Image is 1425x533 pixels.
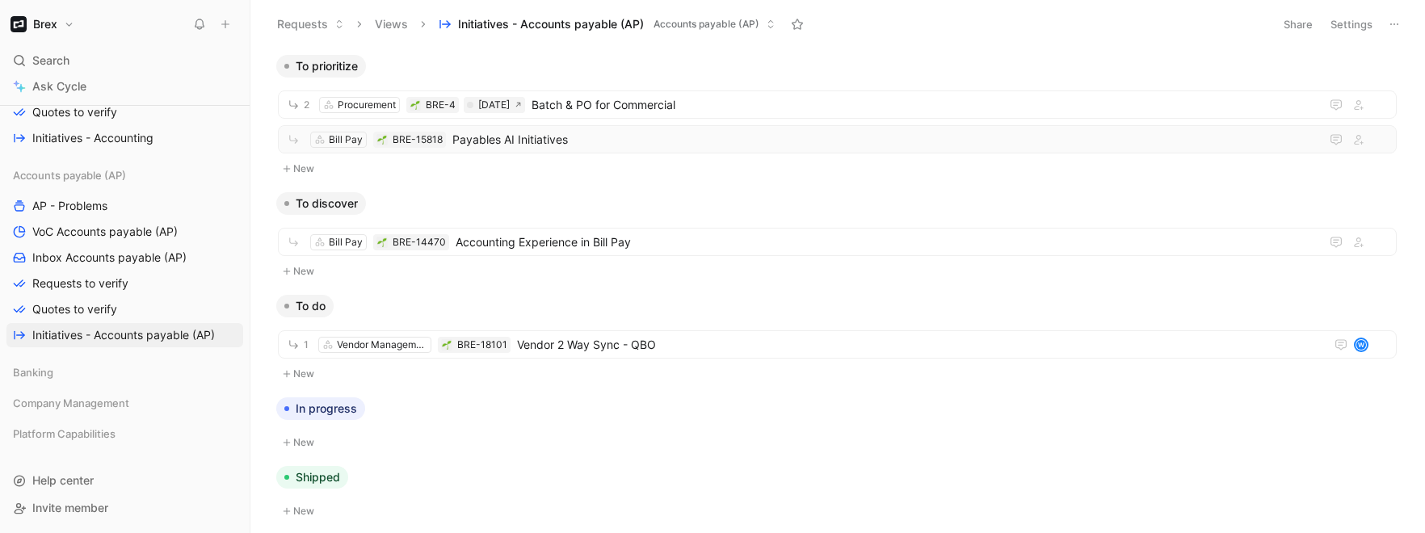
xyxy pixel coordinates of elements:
span: Banking [13,364,53,380]
span: Invite member [32,501,108,514]
h1: Brex [33,17,57,31]
button: In progress [276,397,365,420]
div: ShippedNew [270,466,1405,522]
a: Initiatives - Accounting [6,126,243,150]
div: Invite member [6,496,243,520]
div: Accounts payable (AP)AP - ProblemsVoC Accounts payable (AP)Inbox Accounts payable (AP)Requests to... [6,163,243,347]
span: Initiatives - Accounting [32,130,153,146]
span: Inbox Accounts payable (AP) [32,250,187,266]
span: Initiatives - Accounts payable (AP) [458,16,644,32]
span: Initiatives - Accounts payable (AP) [32,327,215,343]
button: 🌱 [376,237,388,248]
button: 🌱 [376,134,388,145]
div: Platform Capabilities [6,422,243,446]
button: To do [276,295,334,317]
img: Brex [11,16,27,32]
div: BRE-15818 [393,132,443,148]
span: Accounting Experience in Bill Pay [456,233,1314,252]
a: VoC Accounts payable (AP) [6,220,243,244]
button: 2 [284,94,313,115]
span: Vendor 2 Way Sync - QBO [517,335,1318,355]
span: Help center [32,473,94,487]
a: Inbox Accounts payable (AP) [6,246,243,270]
img: 🌱 [377,237,387,247]
div: Banking [6,360,243,384]
a: 1Vendor Management🌱BRE-18101Vendor 2 Way Sync - QBOW [278,330,1397,359]
span: Search [32,51,69,70]
span: 1 [304,340,309,350]
button: New [276,502,1398,521]
div: To prioritizeNew [270,55,1405,179]
button: Share [1276,13,1320,36]
button: To discover [276,192,366,215]
img: 🌱 [410,100,420,110]
button: 🌱 [410,99,421,111]
div: Banking [6,360,243,389]
a: 2Procurement🌱BRE-4[DATE]Batch & PO for Commercial [278,90,1397,119]
a: Quotes to verify [6,297,243,321]
span: 2 [304,100,309,110]
div: W [1356,339,1367,350]
span: VoC Accounts payable (AP) [32,224,178,240]
span: Accounts payable (AP) [13,167,126,183]
div: Vendor Management [337,337,427,353]
span: AP - Problems [32,198,107,214]
div: Accounts payable (AP) [6,163,243,187]
div: BRE-14470 [393,234,446,250]
button: 🌱 [441,339,452,350]
div: [DATE] [478,97,510,113]
div: Search [6,48,243,73]
a: Quotes to verify [6,100,243,124]
button: New [276,262,1398,281]
span: In progress [296,401,357,417]
button: To prioritize [276,55,366,78]
div: Help center [6,468,243,493]
button: Views [368,12,415,36]
div: Procurement [338,97,396,113]
span: To discover [296,195,358,212]
div: Company Management [6,391,243,420]
span: To do [296,298,326,314]
button: Initiatives - Accounts payable (AP)Accounts payable (AP) [431,12,783,36]
button: New [276,159,1398,178]
span: Quotes to verify [32,301,117,317]
button: New [276,364,1398,384]
span: Quotes to verify [32,104,117,120]
div: In progressNew [270,397,1405,453]
div: BRE-18101 [457,337,507,353]
span: To prioritize [296,58,358,74]
div: Platform Capabilities [6,422,243,451]
button: BrexBrex [6,13,78,36]
button: Requests [270,12,351,36]
a: AP - Problems [6,194,243,218]
button: New [276,433,1398,452]
span: Batch & PO for Commercial [532,95,1314,115]
a: Bill Pay🌱BRE-14470Accounting Experience in Bill Pay [278,228,1397,256]
a: Initiatives - Accounts payable (AP) [6,323,243,347]
button: Settings [1323,13,1380,36]
img: 🌱 [442,340,452,350]
span: Requests to verify [32,275,128,292]
a: Bill Pay🌱BRE-15818Payables AI Initiatives [278,125,1397,153]
span: Payables AI Initiatives [452,130,1314,149]
img: 🌱 [377,135,387,145]
span: Accounts payable (AP) [654,16,759,32]
div: To doNew [270,295,1405,384]
span: Ask Cycle [32,77,86,96]
a: Requests to verify [6,271,243,296]
div: Bill Pay [329,234,363,250]
button: 1 [284,334,312,355]
span: Company Management [13,395,129,411]
div: Bill Pay [329,132,363,148]
span: Platform Capabilities [13,426,116,442]
div: Company Management [6,391,243,415]
span: Shipped [296,469,340,485]
button: Shipped [276,466,348,489]
div: To discoverNew [270,192,1405,282]
a: Ask Cycle [6,74,243,99]
div: BRE-4 [426,97,456,113]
